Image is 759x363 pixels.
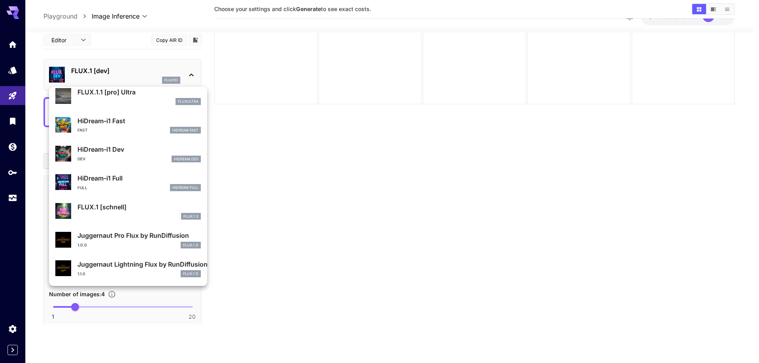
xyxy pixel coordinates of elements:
[55,141,201,166] div: HiDream-i1 DevDevHiDream Dev
[55,170,201,194] div: HiDream-i1 FullFullHiDream Full
[77,87,201,97] p: FLUX.1.1 [pro] Ultra
[77,145,201,154] p: HiDream-i1 Dev
[77,127,88,133] p: Fast
[178,99,198,104] p: fluxultra
[183,271,198,276] p: FLUX.1 D
[55,228,201,252] div: Juggernaut Pro Flux by RunDiffusion1.0.0FLUX.1 D
[77,156,85,162] p: Dev
[183,243,198,248] p: FLUX.1 D
[77,242,87,248] p: 1.0.0
[55,84,201,108] div: FLUX.1.1 [pro] Ultrafluxultra
[77,271,85,277] p: 1.1.0
[55,256,201,280] div: Juggernaut Lightning Flux by RunDiffusion1.1.0FLUX.1 D
[183,214,198,219] p: FLUX.1 S
[172,128,198,133] p: HiDream Fast
[77,116,201,126] p: HiDream-i1 Fast
[174,156,198,162] p: HiDream Dev
[55,199,201,223] div: FLUX.1 [schnell]FLUX.1 S
[77,231,201,240] p: Juggernaut Pro Flux by RunDiffusion
[77,260,201,269] p: Juggernaut Lightning Flux by RunDiffusion
[55,113,201,137] div: HiDream-i1 FastFastHiDream Fast
[77,173,201,183] p: HiDream-i1 Full
[77,185,87,191] p: Full
[77,202,201,212] p: FLUX.1 [schnell]
[172,185,198,190] p: HiDream Full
